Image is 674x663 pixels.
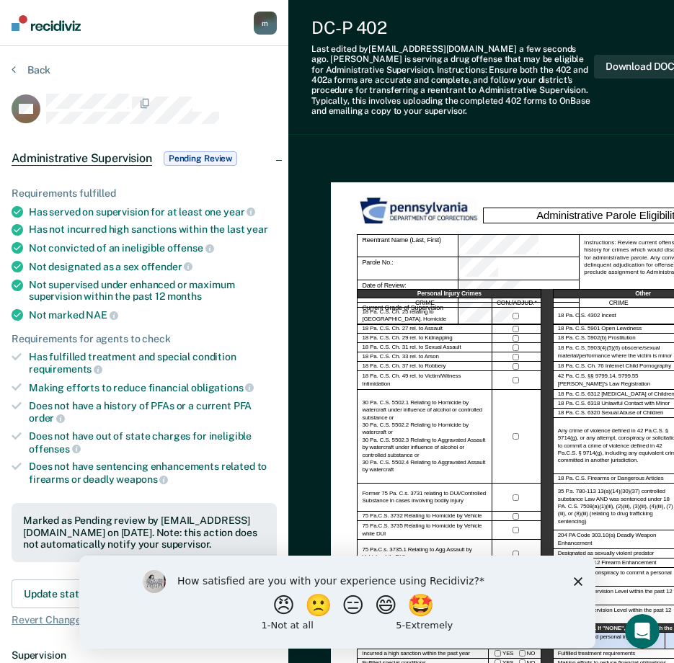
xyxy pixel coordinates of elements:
button: Back [12,63,50,76]
div: Has served on supervision for at least one [29,205,277,218]
label: 18 Pa. C.S. Firearms or Dangerous Articles [558,475,664,482]
span: Revert Changes [12,614,277,626]
div: Not marked [29,308,277,321]
iframe: Intercom live chat [625,614,660,649]
label: 75 Pa.C.S. 3732 Relating to Homicide by Vehicle [362,512,482,520]
label: 18 Pa. C.S. Ch. 27 rel. to Assault [362,325,443,332]
iframe: Survey by Kim from Recidiviz [79,556,595,649]
span: requirements [29,363,102,375]
div: Reentrant Name (Last, First) [357,234,458,257]
div: Requirements for agents to check [12,333,277,345]
label: 18 Pa. C.S. Ch. 31 rel. to Sexual Assault [362,344,461,351]
span: months [167,290,202,302]
span: offenses [29,443,81,455]
div: Has not incurred high sanctions within the last [29,223,277,236]
label: 18 Pa. C.S. 6320 Sexual Abuse of Children [558,409,663,417]
img: Recidiviz [12,15,81,31]
label: 75 Pa.C.S. 3735 Relating to Homicide by Vehicle while DUI [362,522,487,538]
label: 18 Pa. C.S. Ch. 25 relating to [GEOGRAPHIC_DATA]. Homicide [362,308,487,324]
label: Designated as sexually violent predator [558,550,654,557]
div: Personal Injury Crimes [357,289,541,298]
img: PDOC Logo [357,195,483,227]
label: 18 Pa. C.S. Ch. 33 rel. to Arson [362,353,439,360]
span: year [247,223,267,235]
div: Not designated as a sex [29,260,277,273]
span: Administrative Supervision [12,151,152,166]
div: Not convicted of an ineligible [29,241,277,254]
label: 42 Pa. C.S. 9712 Firearm Enhancement [558,559,657,566]
div: Reentrant Name (Last, First) [458,234,579,257]
span: obligations [191,382,254,393]
div: Marked as Pending review by [EMAIL_ADDRESS][DOMAIN_NAME] on [DATE]. Note: this action does not au... [23,515,265,551]
div: Does not have out of state charges for ineligible [29,430,277,455]
button: Update status [12,579,113,608]
div: Last edited by [EMAIL_ADDRESS][DOMAIN_NAME] . [PERSON_NAME] is serving a drug offense that may be... [311,44,594,117]
label: 75 Pa.C.s. 3735.1 Relating to Agg Assault by Vehicle while DUI [362,546,487,561]
label: 18 Pa. C.S. Ch. 49 rel. to Victim/Witness Intimidation [362,373,487,388]
label: 18 Pa. C.S. 4302 Incest [558,312,616,319]
div: Parole No.: [458,257,579,280]
label: 18 Pa. C.S. Ch. 37 rel. to Robbery [362,362,445,370]
div: Does not have a history of PFAs or a current PFA order [29,400,277,424]
div: Making efforts to reduce financial [29,381,277,394]
div: Parole No.: [357,257,458,280]
label: 18 Pa. C.S. Ch. 76 Internet Child Pornography [558,362,671,370]
div: Does not have sentencing enhancements related to firearms or deadly [29,460,277,485]
span: weapons [116,473,168,485]
button: m [254,12,277,35]
div: Not supervised under enhanced or maximum supervision within the past 12 [29,279,277,303]
div: Incurred a high sanction within the past year [357,649,489,658]
label: 18 Pa. C.S. 5901 Open Lewdness [558,325,642,332]
span: year [223,206,255,218]
div: Has fulfilled treatment and special condition [29,351,277,375]
label: 18 Pa. C.S. 6318 Unlawful Contact with Minor [558,400,670,407]
label: 18 Pa. C.S. 5902(b) Prostitution [558,334,636,342]
span: a few seconds ago [311,44,576,64]
div: CON./ADJUD.* [492,298,541,308]
span: Pending Review [164,151,237,166]
div: Date of Review: [357,280,458,303]
div: DC-P 402 [311,17,594,38]
span: offender [141,261,193,272]
div: CRIME [357,298,492,308]
span: NAE [86,309,117,321]
span: offense [167,242,214,254]
dt: Supervision [12,649,277,662]
label: Former 75 Pa. C.s. 3731 relating to DUI/Controlled Substance in cases involving bodily injury [362,490,487,505]
div: Requirements fulfilled [12,187,277,200]
div: YES NO [489,649,541,658]
label: 18 Pa. C.S. Ch. 29 rel. to Kidnapping [362,334,452,342]
div: Date of Review: [458,280,579,303]
label: 30 Pa. C.S. 5502.1 Relating to Homicide by watercraft under influence of alcohol or controlled su... [362,399,487,474]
